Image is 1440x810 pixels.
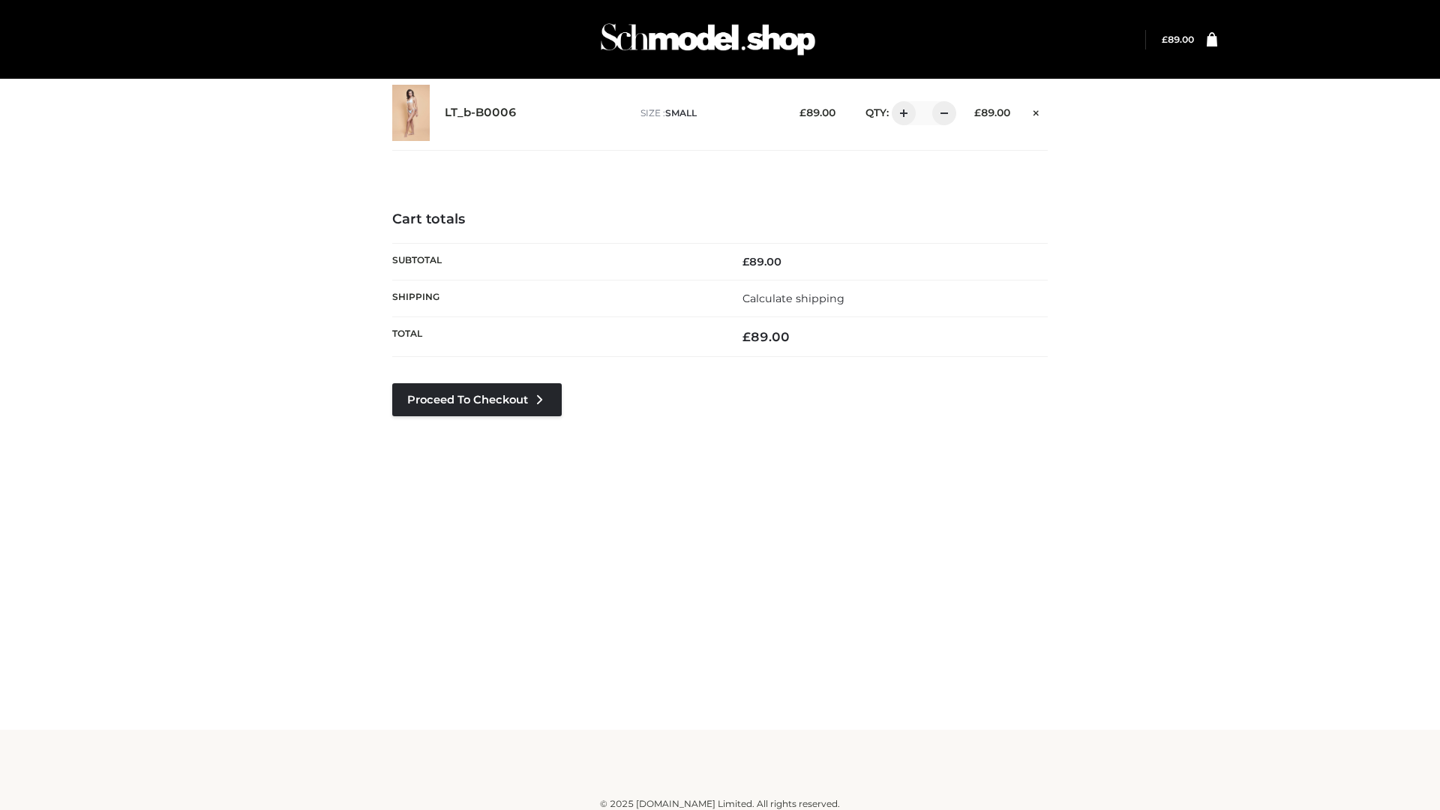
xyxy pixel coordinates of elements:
bdi: 89.00 [974,106,1010,118]
bdi: 89.00 [1162,34,1194,45]
span: £ [1162,34,1168,45]
span: £ [974,106,981,118]
th: Shipping [392,280,720,316]
span: £ [799,106,806,118]
a: £89.00 [1162,34,1194,45]
th: Subtotal [392,243,720,280]
a: Proceed to Checkout [392,383,562,416]
span: £ [742,329,751,344]
th: Total [392,317,720,357]
bdi: 89.00 [742,329,790,344]
a: LT_b-B0006 [445,106,517,120]
div: QTY: [850,101,951,125]
h4: Cart totals [392,211,1048,228]
a: Remove this item [1025,101,1048,121]
img: Schmodel Admin 964 [595,10,820,69]
p: size : [640,106,776,120]
bdi: 89.00 [799,106,835,118]
a: Calculate shipping [742,292,844,305]
span: SMALL [665,107,697,118]
span: £ [742,255,749,268]
bdi: 89.00 [742,255,781,268]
